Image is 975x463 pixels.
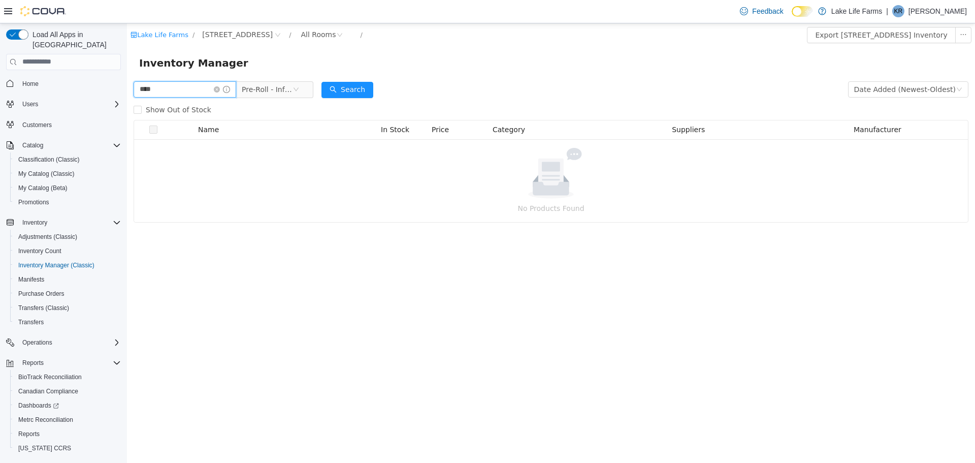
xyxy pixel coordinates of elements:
span: Transfers [14,316,121,328]
button: Reports [18,357,48,369]
a: My Catalog (Classic) [14,168,79,180]
i: icon: shop [4,8,10,15]
button: Transfers (Classic) [10,301,125,315]
p: [PERSON_NAME] [908,5,967,17]
button: My Catalog (Beta) [10,181,125,195]
button: BioTrack Reconciliation [10,370,125,384]
a: Purchase Orders [14,288,69,300]
span: BioTrack Reconciliation [14,371,121,383]
span: My Catalog (Classic) [14,168,121,180]
a: Inventory Count [14,245,66,257]
button: Operations [2,335,125,350]
button: Inventory Count [10,244,125,258]
a: Promotions [14,196,53,208]
span: My Catalog (Beta) [14,182,121,194]
button: Manifests [10,272,125,287]
p: Lake Life Farms [831,5,882,17]
span: Metrc Reconciliation [18,416,73,424]
span: Inventory Count [14,245,121,257]
a: Canadian Compliance [14,385,82,397]
span: My Catalog (Beta) [18,184,68,192]
span: Users [18,98,121,110]
span: Transfers [18,318,44,326]
span: Adjustments (Classic) [18,233,77,241]
a: Reports [14,428,44,440]
button: Transfers [10,315,125,329]
button: Classification (Classic) [10,152,125,167]
a: Feedback [736,1,787,21]
button: Users [18,98,42,110]
span: Operations [22,338,52,347]
span: Promotions [14,196,121,208]
button: Purchase Orders [10,287,125,301]
span: Metrc Reconciliation [14,414,121,426]
span: Canadian Compliance [18,387,78,395]
span: Suppliers [545,102,578,110]
span: Classification (Classic) [18,156,80,164]
button: [US_STATE] CCRS [10,441,125,455]
a: Inventory Manager (Classic) [14,259,99,271]
span: Purchase Orders [14,288,121,300]
span: Reports [18,357,121,369]
span: KR [894,5,903,17]
div: Date Added (Newest-Oldest) [727,58,829,74]
button: Canadian Compliance [10,384,125,398]
span: Users [22,100,38,108]
img: Cova [20,6,66,16]
i: icon: close-circle [87,63,93,69]
button: Inventory [2,215,125,230]
span: Manifests [18,275,44,284]
button: My Catalog (Classic) [10,167,125,181]
span: Price [305,102,322,110]
span: Washington CCRS [14,442,121,454]
span: Dashboards [14,399,121,412]
span: Classification (Classic) [14,153,121,166]
span: / [234,8,236,15]
span: Load All Apps in [GEOGRAPHIC_DATA] [28,29,121,50]
span: Pre-Roll - Infused [115,58,166,74]
button: Export [STREET_ADDRESS] Inventory [680,4,828,20]
button: Metrc Reconciliation [10,413,125,427]
a: Customers [18,119,56,131]
button: Inventory [18,217,51,229]
span: Reports [14,428,121,440]
i: icon: info-circle [96,63,103,70]
span: Catalog [18,139,121,151]
span: Transfers (Classic) [14,302,121,314]
span: Catalog [22,141,43,149]
a: Classification (Classic) [14,153,84,166]
p: No Products Found [19,179,829,191]
a: Home [18,78,43,90]
a: Dashboards [14,399,63,412]
span: Manufacturer [727,102,774,110]
button: Adjustments (Classic) [10,230,125,244]
a: Adjustments (Classic) [14,231,81,243]
button: Users [2,97,125,111]
button: Inventory Manager (Classic) [10,258,125,272]
p: | [886,5,888,17]
button: Operations [18,336,56,349]
span: 4116 17 Mile Road [75,6,146,17]
a: My Catalog (Beta) [14,182,72,194]
span: Home [18,77,121,90]
span: Reports [22,359,44,367]
input: Dark Mode [792,6,813,17]
a: [US_STATE] CCRS [14,442,75,454]
a: icon: shopLake Life Farms [4,8,61,15]
span: Inventory Manager [12,32,127,48]
span: BioTrack Reconciliation [18,373,82,381]
span: Dashboards [18,402,59,410]
button: icon: searchSearch [194,58,246,75]
button: Customers [2,117,125,132]
span: Customers [22,121,52,129]
span: Show Out of Stock [15,82,88,90]
a: Manifests [14,273,48,286]
span: Inventory Count [18,247,61,255]
span: Inventory Manager (Classic) [14,259,121,271]
span: Purchase Orders [18,290,64,298]
span: My Catalog (Classic) [18,170,75,178]
span: Adjustments (Classic) [14,231,121,243]
span: Name [71,102,92,110]
span: Reports [18,430,40,438]
div: All Rooms [174,4,209,19]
